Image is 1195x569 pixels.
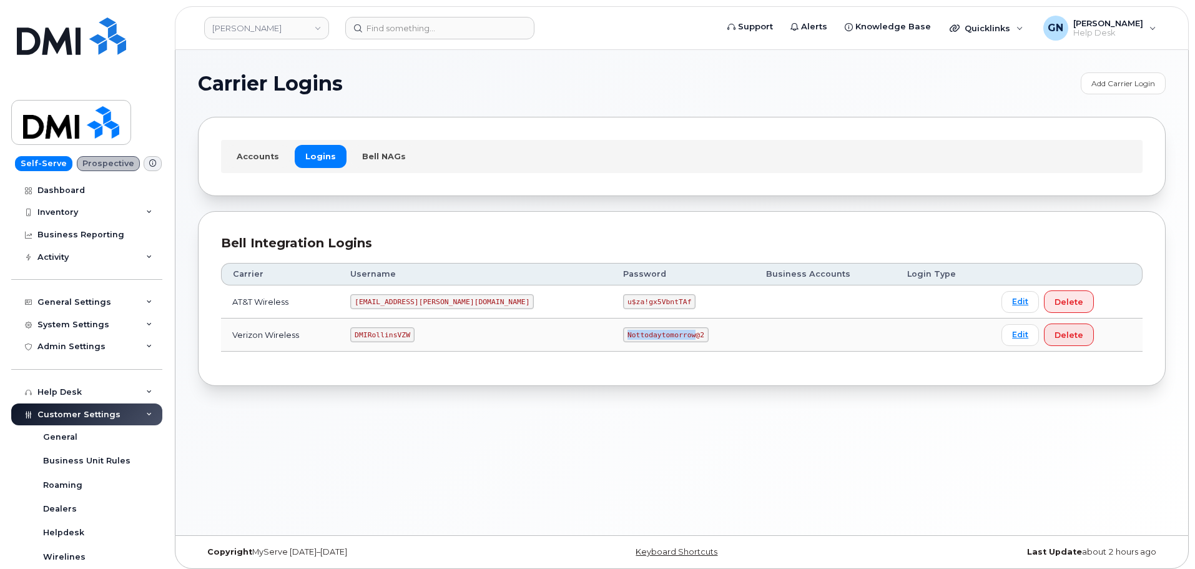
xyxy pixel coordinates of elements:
[612,263,754,285] th: Password
[339,263,612,285] th: Username
[1044,290,1094,313] button: Delete
[755,263,897,285] th: Business Accounts
[221,234,1143,252] div: Bell Integration Logins
[623,327,708,342] code: Nottodaytomorrow@2
[350,294,534,309] code: [EMAIL_ADDRESS][PERSON_NAME][DOMAIN_NAME]
[1055,296,1083,308] span: Delete
[350,327,414,342] code: DMIRollinsVZW
[843,547,1166,557] div: about 2 hours ago
[295,145,347,167] a: Logins
[1055,329,1083,341] span: Delete
[221,319,339,352] td: Verizon Wireless
[1027,547,1082,557] strong: Last Update
[198,547,521,557] div: MyServe [DATE]–[DATE]
[1044,324,1094,346] button: Delete
[226,145,290,167] a: Accounts
[636,547,717,557] a: Keyboard Shortcuts
[1001,324,1039,346] a: Edit
[221,285,339,319] td: AT&T Wireless
[221,263,339,285] th: Carrier
[1081,72,1166,94] a: Add Carrier Login
[207,547,252,557] strong: Copyright
[1001,291,1039,313] a: Edit
[623,294,696,309] code: u$za!gx5VbntTAf
[352,145,416,167] a: Bell NAGs
[198,74,343,93] span: Carrier Logins
[896,263,990,285] th: Login Type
